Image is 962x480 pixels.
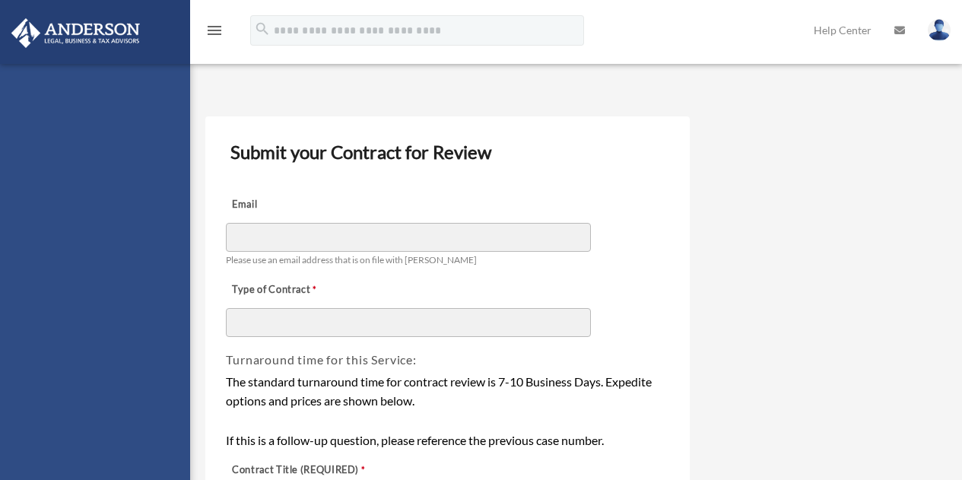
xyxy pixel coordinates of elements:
[226,254,477,265] span: Please use an email address that is on file with [PERSON_NAME]
[226,372,668,450] div: The standard turnaround time for contract review is 7-10 Business Days. Expedite options and pric...
[226,195,378,216] label: Email
[7,18,144,48] img: Anderson Advisors Platinum Portal
[224,136,670,168] h3: Submit your Contract for Review
[226,280,378,301] label: Type of Contract
[205,21,224,40] i: menu
[254,21,271,37] i: search
[226,352,416,367] span: Turnaround time for this Service:
[205,27,224,40] a: menu
[928,19,951,41] img: User Pic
